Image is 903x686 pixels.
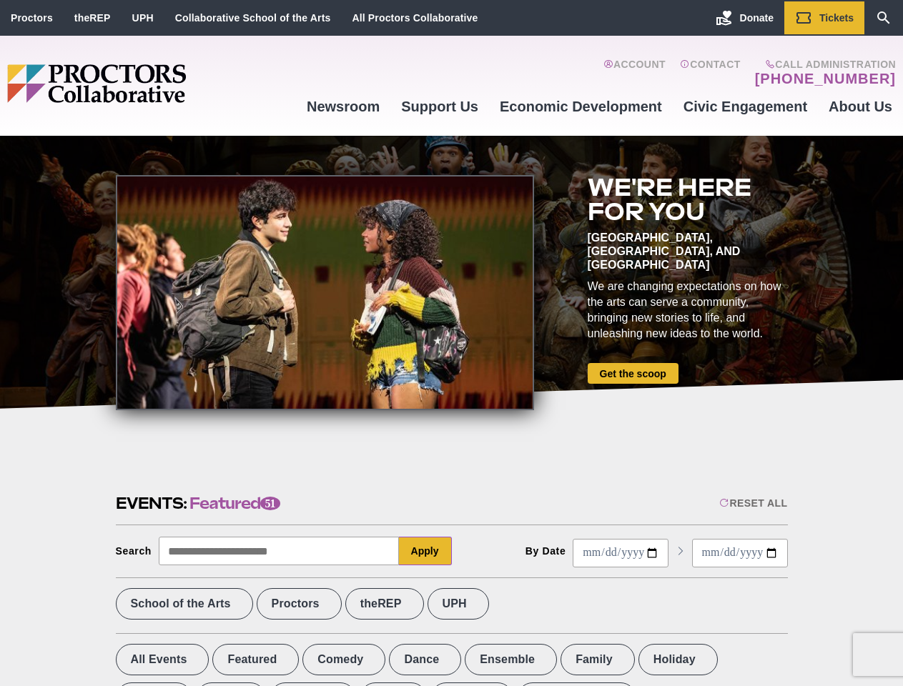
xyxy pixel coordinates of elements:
span: Featured [189,492,280,514]
label: Ensemble [465,644,557,675]
a: Account [603,59,666,87]
label: Holiday [638,644,718,675]
a: Contact [680,59,741,87]
div: Search [116,545,152,557]
label: Family [561,644,635,675]
a: Donate [705,1,784,34]
span: Call Administration [751,59,896,70]
label: UPH [428,588,489,620]
label: Comedy [302,644,385,675]
span: 51 [260,497,280,510]
a: Civic Engagement [673,87,818,126]
span: Tickets [819,12,854,24]
a: Newsroom [296,87,390,126]
button: Apply [399,537,452,565]
div: [GEOGRAPHIC_DATA], [GEOGRAPHIC_DATA], and [GEOGRAPHIC_DATA] [588,231,788,272]
label: Dance [389,644,461,675]
label: All Events [116,644,209,675]
a: theREP [74,12,111,24]
label: theREP [345,588,424,620]
a: Search [864,1,903,34]
span: Donate [740,12,774,24]
h2: Events: [116,492,280,514]
div: By Date [525,545,566,557]
a: About Us [818,87,903,126]
label: School of the Arts [116,588,253,620]
label: Featured [212,644,299,675]
a: All Proctors Collaborative [352,12,478,24]
div: Reset All [719,497,787,509]
h2: We're here for you [588,175,788,224]
a: [PHONE_NUMBER] [755,70,896,87]
a: Support Us [390,87,489,126]
a: Proctors [11,12,53,24]
img: Proctors logo [7,64,296,103]
label: Proctors [257,588,342,620]
a: Economic Development [489,87,673,126]
div: We are changing expectations on how the arts can serve a community, bringing new stories to life,... [588,279,788,342]
a: Tickets [784,1,864,34]
a: Collaborative School of the Arts [175,12,331,24]
a: Get the scoop [588,363,679,384]
a: UPH [132,12,154,24]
